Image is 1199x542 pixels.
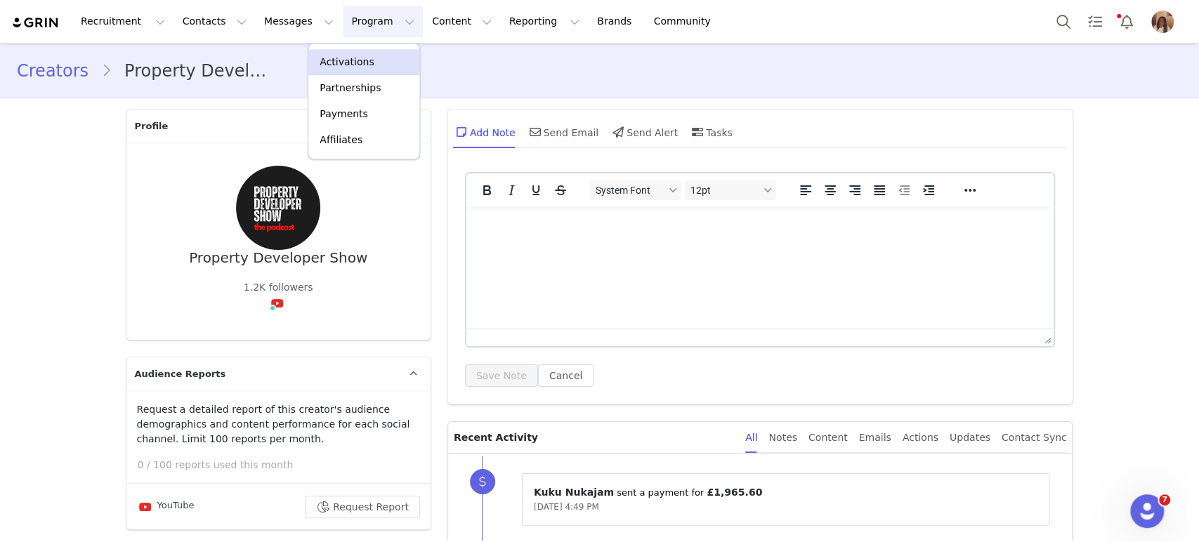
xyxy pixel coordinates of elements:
span: System Font [596,185,664,196]
div: 1.2K followers [244,280,313,295]
button: Strikethrough [549,180,572,200]
div: Send Email [527,115,599,149]
p: Activations [320,55,374,70]
span: it or contact [EMAIL_ADDRESS][DOMAIN_NAME]. [224,101,447,112]
button: Align right [843,180,867,200]
button: Align left [794,180,818,200]
button: Cancel [538,364,594,387]
button: Contacts [174,6,255,37]
iframe: Rich Text Area [466,206,1054,329]
button: Increase indent [917,180,941,200]
button: Request Report [305,496,420,518]
p: Request a detailed report of this creator's audience demographics and content performance for eac... [137,402,420,447]
button: Underline [524,180,548,200]
p: You’re almost done! Please click the link below to verify your email. The link expires in 1 hour. [6,27,478,38]
div: Contact Sync [1002,422,1067,454]
a: Community [646,6,726,37]
button: Save Note [465,364,538,387]
button: Bold [475,180,499,200]
span: 12pt [690,185,759,196]
a: Tasks [1080,6,1110,37]
img: bff6f5da-c049-4168-bbdf-4e3ee95c1c62.png [1151,11,1174,33]
img: grin logo [11,16,60,29]
button: Reporting [501,6,588,37]
iframe: Intercom live chat [1130,494,1164,528]
div: Press the Up and Down arrow keys to resize the editor. [1039,329,1054,346]
div: Emails [859,422,891,454]
div: Send Alert [610,115,678,149]
button: Italic [499,180,523,200]
span: Kuku Nukajam [534,487,614,498]
button: Justify [867,180,891,200]
button: Content [424,6,500,37]
button: Notifications [1111,6,1142,37]
a: Verify [6,48,59,70]
span: £1,965.60 [707,487,762,498]
button: Program [343,6,423,37]
p: ⁨ ⁩ ⁨sent a payment for⁩ ⁨ ⁩ [534,485,1038,500]
button: Search [1048,6,1079,37]
p: Affiliates [320,133,362,147]
button: Recruitment [72,6,173,37]
img: 72eb3284-1b9a-40fa-8259-2068c6a71b2c--s.jpg [236,166,320,250]
div: Notes [768,422,797,454]
span: Audience Reports [135,367,226,381]
span: Profile [135,119,169,133]
p: Partnerships [320,81,381,95]
div: All [745,422,757,454]
div: YouTube [137,498,195,515]
span: [DATE] 4:49 PM [534,502,599,512]
p: If you did not request this email, feel free to ignore [6,101,478,112]
div: Tasks [689,115,733,149]
div: Updates [950,422,990,454]
p: 0 / 100 reports used this month [138,458,431,472]
button: Align center [818,180,842,200]
p: Recent Activity [454,422,734,453]
button: Fonts [590,180,681,200]
div: Add Note [453,115,516,149]
div: Actions [903,422,938,454]
p: Hi Property Developer Show , [6,6,478,17]
button: Decrease indent [892,180,916,200]
button: Profile [1143,11,1188,33]
div: Property Developer Show [189,250,367,266]
button: Font sizes [685,180,776,200]
a: Brands [589,6,644,37]
body: The GRIN Team [6,6,478,135]
button: Messages [256,6,342,37]
span: 7 [1159,494,1170,505]
a: Creators [17,58,101,84]
div: Content [808,422,848,454]
p: Payments [320,107,368,121]
button: Reveal or hide additional toolbar items [958,180,982,200]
